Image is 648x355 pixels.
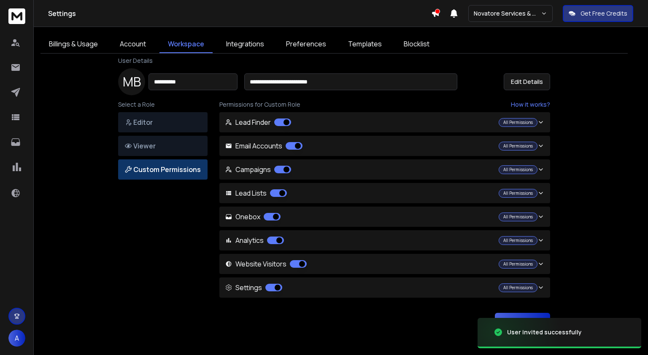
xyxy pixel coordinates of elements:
p: Lead Finder [225,117,291,127]
p: Editor [125,117,201,127]
button: Campaigns All Permissions [219,159,550,180]
p: Campaigns [225,164,291,175]
button: Lead Lists All Permissions [219,183,550,203]
p: User Details [118,56,550,65]
a: How it works? [511,100,550,109]
div: All Permissions [499,260,537,269]
p: Novatore Services & Solutions [474,9,541,18]
button: Edit Details [504,73,550,90]
div: M B [118,68,145,95]
p: Select a Role [118,100,208,109]
a: Account [111,35,154,53]
button: Website Visitors All Permissions [219,254,550,274]
a: Integrations [218,35,273,53]
p: Viewer [125,141,201,151]
div: All Permissions [499,236,537,245]
button: Onebox All Permissions [219,207,550,227]
div: User invited successfully [507,328,582,336]
button: Lead Finder All Permissions [219,112,550,132]
a: Preferences [278,35,335,53]
div: All Permissions [499,142,537,151]
p: Lead Lists [225,188,287,198]
a: Billings & Usage [40,35,106,53]
button: Analytics All Permissions [219,230,550,250]
button: Email Accounts All Permissions [219,136,550,156]
button: A [8,330,25,347]
a: Workspace [159,35,213,53]
p: Email Accounts [225,141,302,151]
p: Analytics [225,235,284,245]
div: All Permissions [499,283,537,292]
h1: Settings [48,8,431,19]
a: Templates [340,35,390,53]
p: Settings [225,282,282,293]
p: Website Visitors [225,259,307,269]
div: All Permissions [499,212,537,221]
div: All Permissions [499,118,537,127]
span: Permissions for Custom Role [219,100,300,109]
button: Get Free Credits [563,5,633,22]
div: All Permissions [499,189,537,198]
p: Custom Permissions [125,164,201,175]
p: Onebox [225,212,281,222]
a: Blocklist [395,35,438,53]
p: Get Free Credits [580,9,627,18]
div: All Permissions [499,165,537,174]
button: Settings All Permissions [219,277,550,298]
